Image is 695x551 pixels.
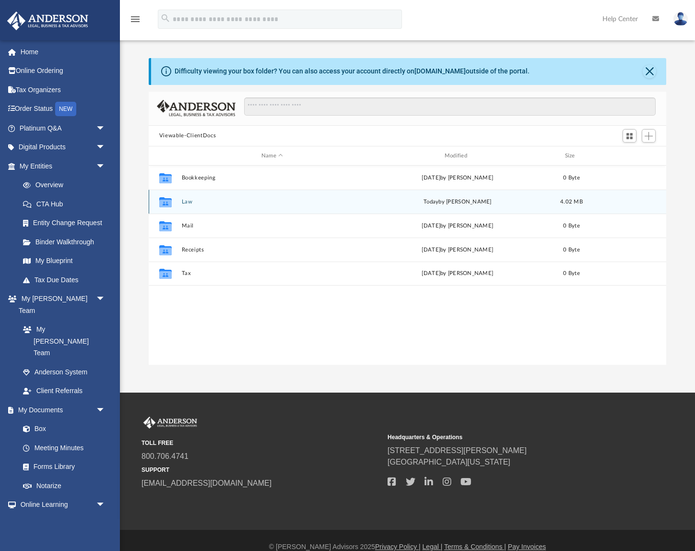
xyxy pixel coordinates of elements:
[7,119,120,138] a: Platinum Q&Aarrow_drop_down
[13,176,120,195] a: Overview
[96,156,115,176] span: arrow_drop_down
[96,119,115,138] span: arrow_drop_down
[4,12,91,30] img: Anderson Advisors Platinum Portal
[7,80,120,99] a: Tax Organizers
[424,199,438,204] span: today
[367,174,548,182] div: [DATE] by [PERSON_NAME]
[563,175,580,180] span: 0 Byte
[141,452,188,460] a: 800.706.4741
[181,175,363,181] button: Bookkeeping
[563,223,580,228] span: 0 Byte
[7,61,120,81] a: Online Ordering
[563,271,580,276] span: 0 Byte
[96,400,115,420] span: arrow_drop_down
[7,289,115,320] a: My [PERSON_NAME] Teamarrow_drop_down
[595,152,662,160] div: id
[552,152,590,160] div: Size
[13,457,110,477] a: Forms Library
[96,289,115,309] span: arrow_drop_down
[7,42,120,61] a: Home
[141,417,199,429] img: Anderson Advisors Platinum Portal
[141,439,381,447] small: TOLL FREE
[642,129,656,143] button: Add
[7,99,120,119] a: Order StatusNEW
[130,13,141,25] i: menu
[13,438,115,457] a: Meeting Minutes
[366,152,548,160] div: Modified
[13,252,115,271] a: My Blueprint
[181,152,362,160] div: Name
[160,13,171,24] i: search
[388,458,510,466] a: [GEOGRAPHIC_DATA][US_STATE]
[130,18,141,25] a: menu
[175,66,530,76] div: Difficulty viewing your box folder? You can also access your account directly on outside of the p...
[13,232,120,252] a: Binder Walkthrough
[13,419,110,439] a: Box
[388,433,627,442] small: Headquarters & Operations
[7,138,120,157] a: Digital Productsarrow_drop_down
[13,194,120,214] a: CTA Hub
[244,97,656,116] input: Search files and folders
[181,247,363,253] button: Receipts
[181,271,363,277] button: Tax
[141,479,271,487] a: [EMAIL_ADDRESS][DOMAIN_NAME]
[13,270,120,289] a: Tax Due Dates
[388,446,527,455] a: [STREET_ADDRESS][PERSON_NAME]
[141,466,381,474] small: SUPPORT
[96,138,115,157] span: arrow_drop_down
[7,156,120,176] a: My Entitiesarrow_drop_down
[423,543,443,551] a: Legal |
[181,199,363,205] button: Law
[367,198,548,206] div: by [PERSON_NAME]
[96,495,115,515] span: arrow_drop_down
[508,543,546,551] a: Pay Invoices
[375,543,421,551] a: Privacy Policy |
[153,152,177,160] div: id
[149,166,666,364] div: grid
[623,129,637,143] button: Switch to Grid View
[367,222,548,230] div: [DATE] by [PERSON_NAME]
[643,65,656,78] button: Close
[159,132,216,140] button: Viewable-ClientDocs
[563,247,580,252] span: 0 Byte
[7,400,115,419] a: My Documentsarrow_drop_down
[414,67,466,75] a: [DOMAIN_NAME]
[560,199,583,204] span: 4.02 MB
[367,246,548,254] div: [DATE] by [PERSON_NAME]
[181,223,363,229] button: Mail
[13,476,115,495] a: Notarize
[13,214,120,233] a: Entity Change Request
[7,495,115,515] a: Online Learningarrow_drop_down
[13,362,115,382] a: Anderson System
[13,320,110,363] a: My [PERSON_NAME] Team
[13,382,115,401] a: Client Referrals
[444,543,506,551] a: Terms & Conditions |
[367,270,548,278] div: [DATE] by [PERSON_NAME]
[673,12,688,26] img: User Pic
[13,514,115,533] a: Courses
[55,102,76,116] div: NEW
